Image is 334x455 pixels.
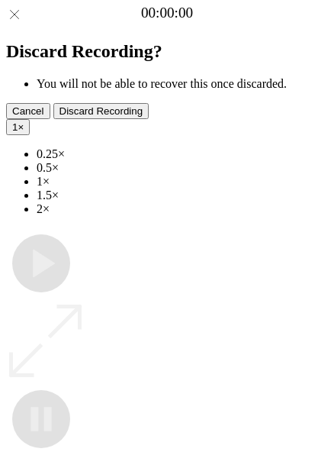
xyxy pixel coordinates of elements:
[37,77,328,91] li: You will not be able to recover this once discarded.
[6,41,328,62] h2: Discard Recording?
[37,189,328,202] li: 1.5×
[12,121,18,133] span: 1
[37,175,328,189] li: 1×
[37,202,328,216] li: 2×
[53,103,149,119] button: Discard Recording
[141,5,193,21] a: 00:00:00
[6,119,30,135] button: 1×
[37,161,328,175] li: 0.5×
[37,147,328,161] li: 0.25×
[6,103,50,119] button: Cancel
